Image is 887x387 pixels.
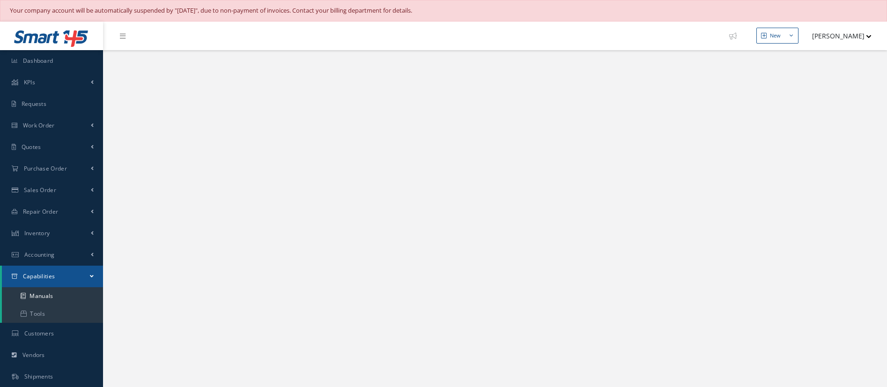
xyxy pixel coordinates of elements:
a: Show Tips [724,22,749,50]
a: Manuals [2,287,103,305]
span: KPIs [24,78,35,86]
span: Dashboard [23,57,53,65]
span: Shipments [24,372,53,380]
button: [PERSON_NAME] [803,27,872,45]
span: Purchase Order [24,164,67,172]
span: Capabilities [23,272,55,280]
span: Vendors [22,351,45,359]
a: Tools [2,305,103,323]
span: Work Order [23,121,55,129]
span: Inventory [24,229,50,237]
a: Capabilities [2,266,103,287]
span: Quotes [22,143,41,151]
button: New [756,28,798,44]
span: Accounting [24,251,55,259]
span: Repair Order [23,208,59,216]
span: Customers [24,329,54,337]
span: Requests [22,100,46,108]
span: Sales Order [24,186,56,194]
div: Your company account will be automatically suspended by "[DATE]", due to non-payment of invoices.... [10,6,877,15]
div: New [770,32,781,40]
